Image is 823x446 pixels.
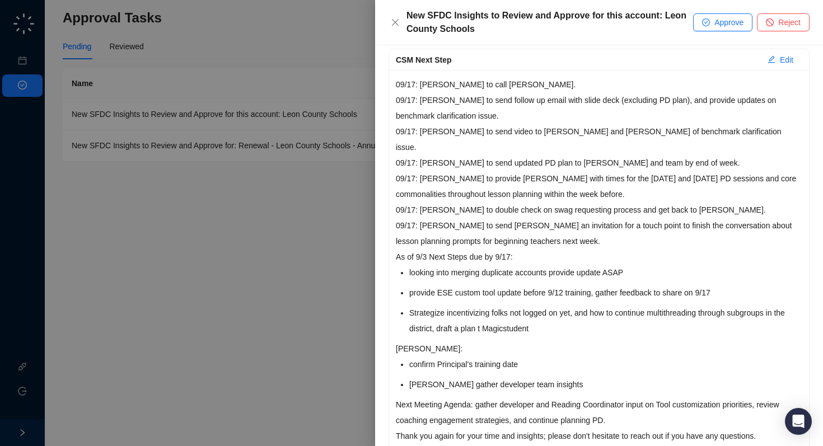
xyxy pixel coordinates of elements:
div: CSM Next Step [396,54,759,66]
span: Edit [780,54,793,66]
p: Next Meeting Agenda: gather developer and Reading Coordinator input on Tool customization priorit... [396,397,802,428]
p: looking into merging duplicate accounts provide update ASAP [409,265,802,280]
p: confirm Principal's training date [409,356,802,372]
button: Edit [759,51,802,69]
p: [PERSON_NAME] gather developer team insights [409,377,802,392]
span: stop [766,18,774,26]
span: Reject [778,16,801,29]
button: Approve [693,13,752,31]
p: As of 9/3 Next Steps due by 9/17: [396,249,802,265]
p: 09/17: [PERSON_NAME] to call [PERSON_NAME]. 09/17: [PERSON_NAME] to send follow up email with sli... [396,77,802,249]
span: edit [768,55,775,63]
div: New SFDC Insights to Review and Approve for this account: Leon County Schools [406,9,693,36]
p: provide ESE custom tool update before 9/12 training, gather feedback to share on 9/17 [409,285,802,301]
span: Approve [714,16,743,29]
span: close [391,18,400,27]
p: Thank you again for your time and insights; please don't hesitate to reach out if you have any qu... [396,428,802,444]
p: Strategize incentivizing folks not logged on yet, and how to continue multithreading through subg... [409,305,802,336]
div: Open Intercom Messenger [785,408,812,435]
p: [PERSON_NAME]: [396,341,802,356]
span: check-circle [702,18,710,26]
button: Close [389,16,402,29]
button: Reject [757,13,810,31]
